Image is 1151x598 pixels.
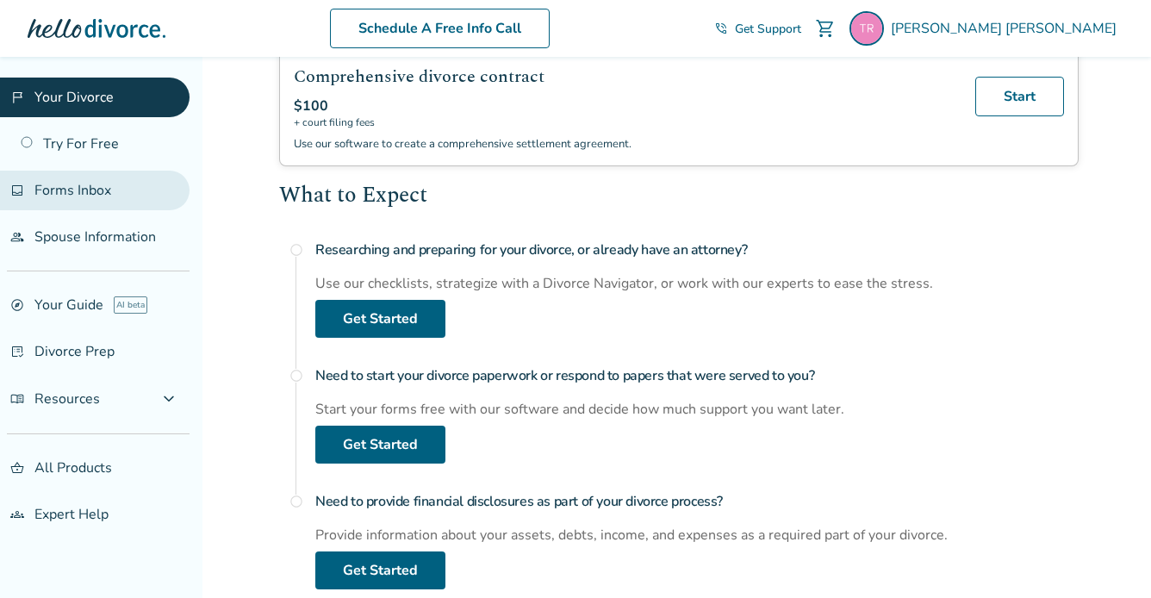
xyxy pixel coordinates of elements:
[10,90,24,104] span: flag_2
[10,389,100,408] span: Resources
[1065,515,1151,598] iframe: Chat Widget
[294,136,955,152] p: Use our software to create a comprehensive settlement agreement.
[315,526,1079,545] div: Provide information about your assets, debts, income, and expenses as a required part of your div...
[714,21,801,37] a: phone_in_talkGet Support
[315,358,1079,393] h4: Need to start your divorce paperwork or respond to papers that were served to you?
[315,426,445,464] a: Get Started
[735,21,801,37] span: Get Support
[10,184,24,197] span: inbox
[975,77,1064,116] a: Start
[159,389,179,409] span: expand_more
[714,22,728,35] span: phone_in_talk
[294,97,328,115] span: $100
[10,298,24,312] span: explore
[10,345,24,358] span: list_alt_check
[849,11,884,46] img: tomromaniw@gmail.com
[10,461,24,475] span: shopping_basket
[815,18,836,39] span: shopping_cart
[315,551,445,589] a: Get Started
[279,180,1079,213] h2: What to Expect
[114,296,147,314] span: AI beta
[891,19,1123,38] span: [PERSON_NAME] [PERSON_NAME]
[294,64,955,90] h2: Comprehensive divorce contract
[289,495,303,508] span: radio_button_unchecked
[294,115,955,129] span: + court filing fees
[315,400,1079,419] div: Start your forms free with our software and decide how much support you want later.
[10,508,24,521] span: groups
[34,181,111,200] span: Forms Inbox
[289,243,303,257] span: radio_button_unchecked
[315,233,1079,267] h4: Researching and preparing for your divorce, or already have an attorney?
[315,484,1079,519] h4: Need to provide financial disclosures as part of your divorce process?
[315,300,445,338] a: Get Started
[10,230,24,244] span: people
[330,9,550,48] a: Schedule A Free Info Call
[10,392,24,406] span: menu_book
[289,369,303,383] span: radio_button_unchecked
[315,274,1079,293] div: Use our checklists, strategize with a Divorce Navigator, or work with our experts to ease the str...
